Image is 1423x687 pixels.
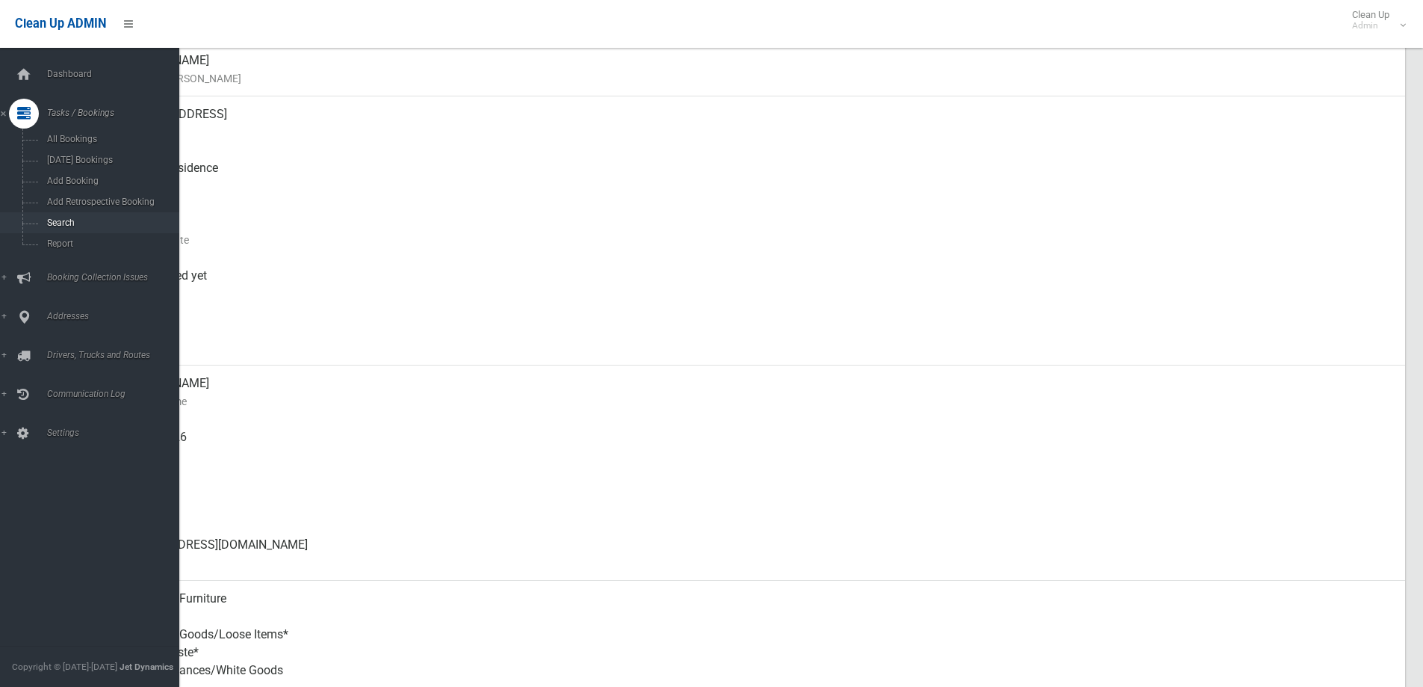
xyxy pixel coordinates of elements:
span: Add Booking [43,176,178,186]
span: Drivers, Trucks and Routes [43,350,190,360]
small: Mobile [120,446,1393,464]
small: Pickup Point [120,177,1393,195]
small: Admin [1352,20,1389,31]
small: Zone [120,339,1393,357]
small: Name of [PERSON_NAME] [120,70,1393,87]
div: Front of Residence [120,150,1393,204]
span: Dashboard [43,69,190,79]
div: Not collected yet [120,258,1393,312]
span: Clean Up [1345,9,1404,31]
span: Booking Collection Issues [43,272,190,283]
span: Report [43,238,178,249]
small: Contact Name [120,392,1393,410]
a: [EMAIL_ADDRESS][DOMAIN_NAME]Email [66,527,1405,581]
div: [STREET_ADDRESS] [120,96,1393,150]
span: Search [43,218,178,228]
small: Collected At [120,285,1393,303]
span: Add Retrospective Booking [43,197,178,207]
div: [DATE] [120,312,1393,366]
span: [DATE] Bookings [43,155,178,165]
div: None given [120,473,1393,527]
small: Address [120,123,1393,141]
span: All Bookings [43,134,178,144]
small: Collection Date [120,231,1393,249]
strong: Jet Dynamics [120,662,173,672]
div: 0411803226 [120,419,1393,473]
span: Clean Up ADMIN [15,16,106,31]
div: [DATE] [120,204,1393,258]
span: Copyright © [DATE]-[DATE] [12,662,117,672]
span: Tasks / Bookings [43,108,190,118]
small: Landline [120,500,1393,518]
div: [PERSON_NAME] [120,366,1393,419]
div: [EMAIL_ADDRESS][DOMAIN_NAME] [120,527,1393,581]
span: Settings [43,428,190,438]
span: Communication Log [43,389,190,399]
span: Addresses [43,311,190,321]
small: Email [120,554,1393,572]
div: [PERSON_NAME] [120,43,1393,96]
